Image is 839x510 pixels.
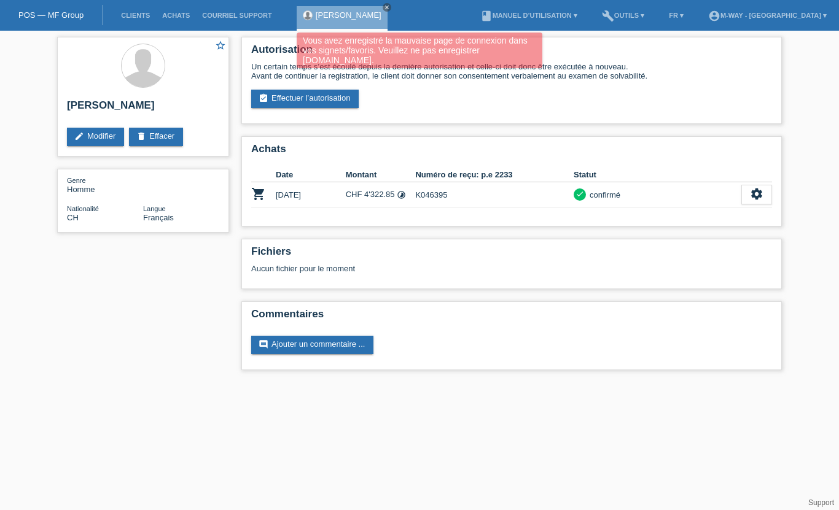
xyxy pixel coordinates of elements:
a: FR ▾ [663,12,690,19]
a: Courriel Support [196,12,278,19]
h2: Fichiers [251,245,772,264]
span: Langue [143,205,166,212]
i: check [576,190,584,198]
i: build [602,10,614,22]
span: Genre [67,177,86,184]
div: Vous avez enregistré la mauvaise page de connexion dans vos signets/favoris. Veuillez ne pas enre... [297,33,542,68]
a: close [383,3,391,12]
a: editModifier [67,128,124,146]
th: Date [276,168,346,182]
i: account_circle [708,10,720,22]
h2: Commentaires [251,308,772,326]
a: buildOutils ▾ [596,12,650,19]
span: Français [143,213,174,222]
i: edit [74,131,84,141]
a: deleteEffacer [129,128,183,146]
i: settings [750,187,763,201]
a: Achats [156,12,196,19]
div: confirmé [586,188,620,201]
div: Aucun fichier pour le moment [251,264,626,273]
td: CHF 4'322.85 [346,182,416,207]
span: Nationalité [67,205,99,212]
i: close [384,4,390,10]
a: POS — MF Group [18,10,84,20]
th: Montant [346,168,416,182]
i: assignment_turned_in [259,93,268,103]
i: Taux fixes (24 versements) [397,190,406,199]
a: assignment_turned_inEffectuer l’autorisation [251,90,359,108]
td: [DATE] [276,182,346,207]
div: Homme [67,176,143,194]
a: Clients [115,12,156,19]
i: book [480,10,493,22]
span: Suisse [67,213,79,222]
a: bookManuel d’utilisation ▾ [474,12,583,19]
a: [PERSON_NAME] [316,10,381,20]
a: Support [808,498,834,507]
i: delete [136,131,146,141]
td: K046395 [415,182,574,207]
th: Statut [574,168,741,182]
th: Numéro de reçu: p.e 2233 [415,168,574,182]
h2: Achats [251,143,772,161]
h2: [PERSON_NAME] [67,99,219,118]
i: POSP00027748 [251,187,266,201]
a: commentAjouter un commentaire ... [251,336,373,354]
div: Un certain temps s’est écoulé depuis la dernière autorisation et celle-ci doit donc être exécutée... [251,62,772,80]
a: account_circlem-way - [GEOGRAPHIC_DATA] ▾ [702,12,833,19]
i: comment [259,339,268,349]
